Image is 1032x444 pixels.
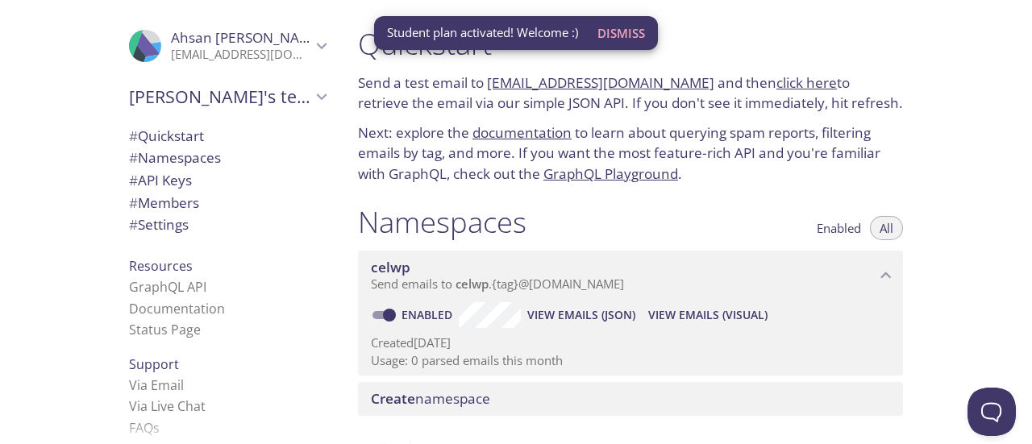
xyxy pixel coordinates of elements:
[171,47,311,63] p: [EMAIL_ADDRESS][DOMAIN_NAME]
[807,216,871,240] button: Enabled
[870,216,903,240] button: All
[116,125,339,147] div: Quickstart
[129,355,179,373] span: Support
[371,389,490,408] span: namespace
[472,123,572,142] a: documentation
[527,305,635,325] span: View Emails (JSON)
[371,389,415,408] span: Create
[116,147,339,169] div: Namespaces
[129,193,199,212] span: Members
[129,257,193,275] span: Resources
[116,169,339,192] div: API Keys
[399,307,459,322] a: Enabled
[116,192,339,214] div: Members
[776,73,837,92] a: click here
[129,215,189,234] span: Settings
[129,278,206,296] a: GraphQL API
[116,76,339,118] div: Ahsan's team
[129,85,311,108] span: [PERSON_NAME]'s team
[129,171,138,189] span: #
[358,122,903,185] p: Next: explore the to learn about querying spam reports, filtering emails by tag, and more. If you...
[487,73,714,92] a: [EMAIL_ADDRESS][DOMAIN_NAME]
[129,300,225,317] a: Documentation
[129,321,201,338] a: Status Page
[358,26,903,62] h1: Quickstart
[129,127,138,145] span: #
[129,127,204,145] span: Quickstart
[543,164,678,183] a: GraphQL Playground
[358,251,903,301] div: celwp namespace
[171,28,324,47] span: Ahsan [PERSON_NAME]
[648,305,768,325] span: View Emails (Visual)
[129,171,192,189] span: API Keys
[129,215,138,234] span: #
[358,204,526,240] h1: Namespaces
[967,388,1016,436] iframe: Help Scout Beacon - Open
[642,302,774,328] button: View Emails (Visual)
[116,19,339,73] div: Ahsan Rajpoot
[387,24,578,41] span: Student plan activated! Welcome :)
[456,276,489,292] span: celwp
[358,73,903,114] p: Send a test email to and then to retrieve the email via our simple JSON API. If you don't see it ...
[358,382,903,416] div: Create namespace
[597,23,645,44] span: Dismiss
[521,302,642,328] button: View Emails (JSON)
[371,352,890,369] p: Usage: 0 parsed emails this month
[129,148,138,167] span: #
[129,193,138,212] span: #
[116,214,339,236] div: Team Settings
[129,376,184,394] a: Via Email
[371,276,624,292] span: Send emails to . {tag} @[DOMAIN_NAME]
[591,18,651,48] button: Dismiss
[129,397,206,415] a: Via Live Chat
[129,148,221,167] span: Namespaces
[371,334,890,351] p: Created [DATE]
[371,258,410,276] span: celwp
